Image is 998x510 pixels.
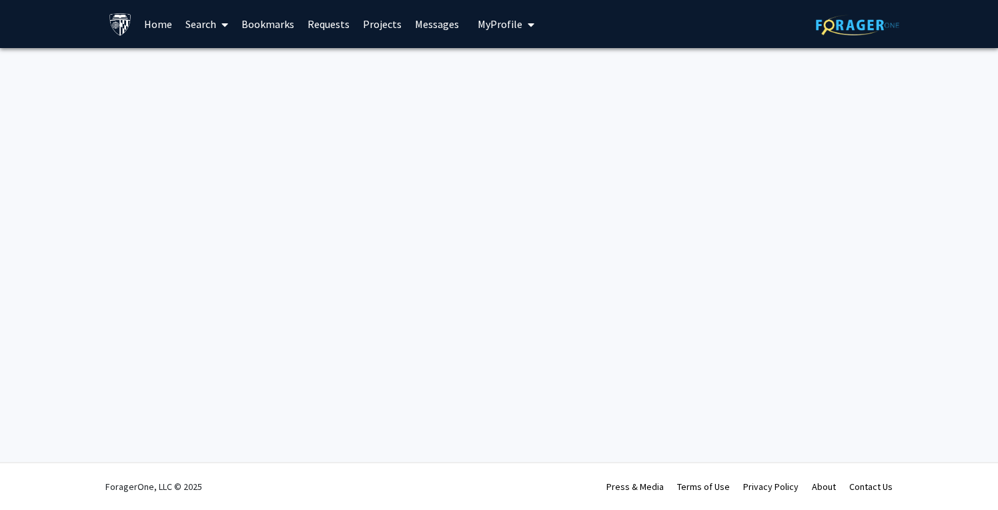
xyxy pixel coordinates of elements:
[179,1,235,47] a: Search
[105,463,202,510] div: ForagerOne, LLC © 2025
[408,1,466,47] a: Messages
[606,481,664,493] a: Press & Media
[137,1,179,47] a: Home
[677,481,730,493] a: Terms of Use
[235,1,301,47] a: Bookmarks
[109,13,132,36] img: Johns Hopkins University Logo
[849,481,893,493] a: Contact Us
[816,15,899,35] img: ForagerOne Logo
[812,481,836,493] a: About
[743,481,799,493] a: Privacy Policy
[478,17,522,31] span: My Profile
[301,1,356,47] a: Requests
[356,1,408,47] a: Projects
